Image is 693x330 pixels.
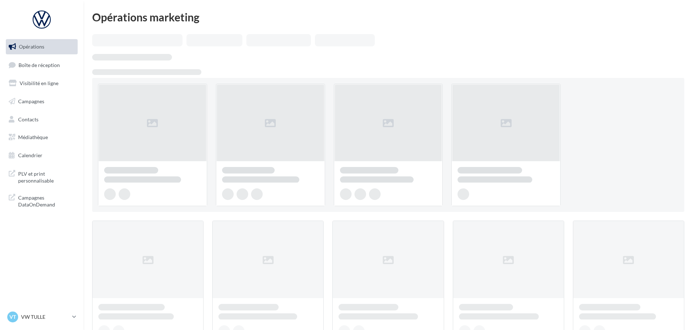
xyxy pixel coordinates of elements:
a: VT VW TULLE [6,310,78,324]
span: Médiathèque [18,134,48,140]
span: Boîte de réception [19,62,60,68]
a: Campagnes [4,94,79,109]
span: Campagnes [18,98,44,104]
p: VW TULLE [21,313,69,321]
span: VT [9,313,16,321]
a: Visibilité en ligne [4,76,79,91]
span: Visibilité en ligne [20,80,58,86]
span: PLV et print personnalisable [18,169,75,184]
div: Opérations marketing [92,12,684,22]
a: Opérations [4,39,79,54]
a: Médiathèque [4,130,79,145]
a: Campagnes DataOnDemand [4,190,79,211]
a: Calendrier [4,148,79,163]
a: Boîte de réception [4,57,79,73]
a: PLV et print personnalisable [4,166,79,187]
span: Opérations [19,43,44,50]
span: Campagnes DataOnDemand [18,193,75,208]
span: Calendrier [18,152,42,158]
span: Contacts [18,116,38,122]
a: Contacts [4,112,79,127]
